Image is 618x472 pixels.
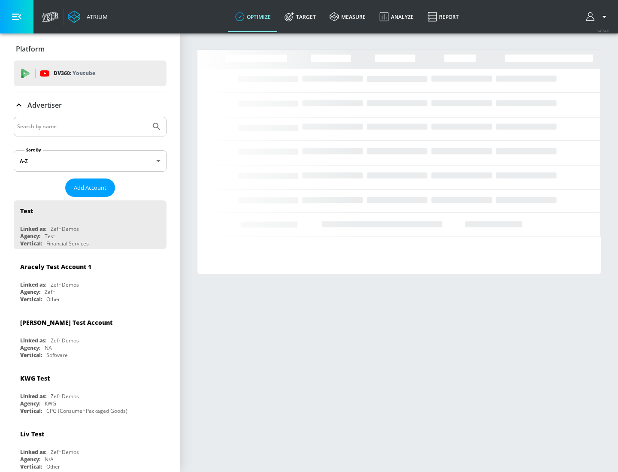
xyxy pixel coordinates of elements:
[14,312,167,361] div: [PERSON_NAME] Test AccountLinked as:Zefr DemosAgency:NAVertical:Software
[45,344,52,351] div: NA
[45,233,55,240] div: Test
[14,256,167,305] div: Aracely Test Account 1Linked as:Zefr DemosAgency:ZefrVertical:Other
[45,288,55,296] div: Zefr
[46,240,89,247] div: Financial Services
[45,456,54,463] div: N/A
[83,13,108,21] div: Atrium
[278,1,323,32] a: Target
[68,10,108,23] a: Atrium
[14,368,167,417] div: KWG TestLinked as:Zefr DemosAgency:KWGVertical:CPG (Consumer Packaged Goods)
[373,1,421,32] a: Analyze
[597,28,609,33] span: v 4.24.0
[20,207,33,215] div: Test
[46,351,68,359] div: Software
[73,69,95,78] p: Youtube
[51,448,79,456] div: Zefr Demos
[20,240,42,247] div: Vertical:
[20,337,46,344] div: Linked as:
[27,100,62,110] p: Advertiser
[14,37,167,61] div: Platform
[20,463,42,470] div: Vertical:
[14,61,167,86] div: DV360: Youtube
[421,1,466,32] a: Report
[14,150,167,172] div: A-Z
[16,44,45,54] p: Platform
[20,233,40,240] div: Agency:
[20,400,40,407] div: Agency:
[20,225,46,233] div: Linked as:
[20,263,91,271] div: Aracely Test Account 1
[323,1,373,32] a: measure
[20,288,40,296] div: Agency:
[20,281,46,288] div: Linked as:
[74,183,106,193] span: Add Account
[51,393,79,400] div: Zefr Demos
[20,351,42,359] div: Vertical:
[20,448,46,456] div: Linked as:
[20,430,44,438] div: Liv Test
[20,344,40,351] div: Agency:
[20,374,50,382] div: KWG Test
[46,296,60,303] div: Other
[20,318,112,327] div: [PERSON_NAME] Test Account
[46,463,60,470] div: Other
[20,393,46,400] div: Linked as:
[14,93,167,117] div: Advertiser
[14,200,167,249] div: TestLinked as:Zefr DemosAgency:TestVertical:Financial Services
[17,121,147,132] input: Search by name
[20,456,40,463] div: Agency:
[51,225,79,233] div: Zefr Demos
[24,147,43,153] label: Sort By
[51,337,79,344] div: Zefr Demos
[46,407,127,415] div: CPG (Consumer Packaged Goods)
[228,1,278,32] a: optimize
[20,296,42,303] div: Vertical:
[20,407,42,415] div: Vertical:
[45,400,56,407] div: KWG
[65,179,115,197] button: Add Account
[51,281,79,288] div: Zefr Demos
[54,69,95,78] p: DV360:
